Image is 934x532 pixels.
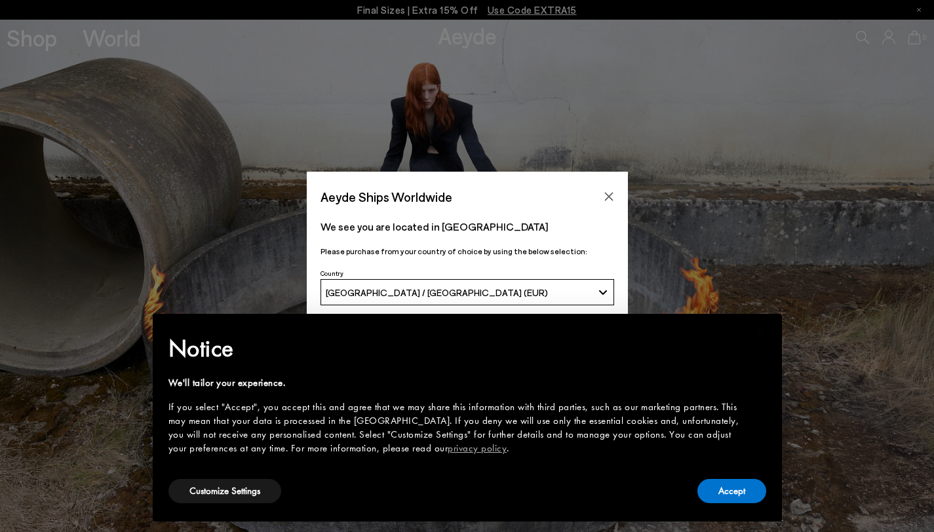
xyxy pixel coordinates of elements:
a: privacy policy [448,442,507,455]
div: If you select "Accept", you accept this and agree that we may share this information with third p... [168,400,745,455]
button: Accept [697,479,766,503]
h2: Notice [168,332,745,366]
span: Country [321,269,343,277]
button: Close [599,187,619,206]
button: Customize Settings [168,479,281,503]
span: Aeyde Ships Worldwide [321,185,452,208]
p: Please purchase from your country of choice by using the below selection: [321,245,614,257]
p: We see you are located in [GEOGRAPHIC_DATA] [321,219,614,235]
span: [GEOGRAPHIC_DATA] / [GEOGRAPHIC_DATA] (EUR) [326,287,548,298]
span: × [756,323,765,343]
button: Close this notice [745,318,777,349]
div: We'll tailor your experience. [168,376,745,390]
